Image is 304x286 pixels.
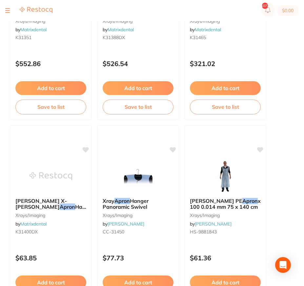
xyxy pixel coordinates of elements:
span: by [15,27,47,33]
span: Hanger 14" Wide [15,203,94,216]
p: $77.73 [103,254,173,262]
span: by [103,27,134,33]
b: Xray Apron Hanger Panoramic Swivel [103,198,173,210]
b: KERR X-Ray Apron Hanger 14" Wide [15,198,86,210]
span: HS-9881843 [190,229,217,235]
p: $526.54 [103,60,173,67]
span: Hanger Panoramic Swivel [103,198,149,210]
em: Apron [114,198,130,204]
img: KERR X-Ray Apron Hanger 14" Wide [30,160,72,193]
small: xrays/imaging [190,18,261,24]
span: Xray [103,198,114,204]
img: Xray Apron Hanger Panoramic Swivel [117,160,159,193]
p: $63.85 [15,254,86,262]
a: [PERSON_NAME] [195,221,232,227]
button: $0.00 [277,5,299,16]
button: Add to cart [15,81,86,95]
a: Restocq Logo [20,7,52,14]
span: CC-31450 [103,229,124,235]
a: Matrixdental [20,221,47,227]
span: by [15,221,47,227]
small: xrays/imaging [103,213,173,218]
p: $61.36 [190,254,261,262]
span: K31388DX [103,35,125,40]
span: K31400DX [15,229,38,235]
p: $321.02 [190,60,261,67]
a: Matrixdental [195,27,221,33]
span: x 100 0.014 mm 75 x 140 cm [190,198,261,210]
a: Matrixdental [108,27,134,33]
em: Apron [60,203,75,210]
small: xrays/imaging [103,18,173,24]
small: xrays/imaging [190,213,261,218]
span: [PERSON_NAME] PE [190,198,242,204]
span: by [190,221,232,227]
img: Restocq Logo [20,7,52,13]
div: Open Intercom Messenger [275,257,291,273]
span: by [190,27,221,33]
span: K31351 [15,35,31,40]
button: Add to cart [103,81,173,95]
small: xrays/imaging [15,18,86,24]
small: xrays/imaging [15,213,86,218]
button: Save to list [103,100,173,114]
span: by [103,221,144,227]
button: Add to cart [190,81,261,95]
button: Save to list [15,100,86,114]
b: Henry Schein PE Apron x 100 0.014 mm 75 x 140 cm [190,198,261,210]
button: Save to list [190,100,261,114]
span: K31465 [190,35,206,40]
em: Apron [242,198,258,204]
a: Matrixdental [20,27,47,33]
img: Henry Schein PE Apron x 100 0.014 mm 75 x 140 cm [204,160,247,193]
a: [PERSON_NAME] [108,221,144,227]
p: $552.86 [15,60,86,67]
span: [PERSON_NAME] X-[PERSON_NAME] [15,198,67,210]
